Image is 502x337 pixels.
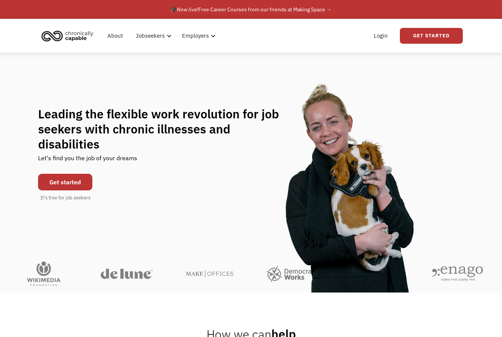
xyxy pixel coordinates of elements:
a: Get started [38,174,92,190]
a: Get Started [400,28,463,44]
a: About [103,24,127,48]
a: Login [369,24,392,48]
div: Employers [182,31,209,40]
a: home [39,28,99,44]
div: Let's find you the job of your dreams [38,152,137,170]
div: Jobseekers [131,24,174,48]
em: Now live! [177,6,198,13]
div: 🎓 Free Career Courses from our friends at Making Space → [170,5,332,14]
div: It's free for job seekers [40,194,90,202]
img: Chronically Capable logo [39,28,96,44]
div: Jobseekers [136,31,165,40]
h1: Leading the flexible work revolution for job seekers with chronic illnesses and disabilities [38,106,294,152]
div: Employers [178,24,218,48]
